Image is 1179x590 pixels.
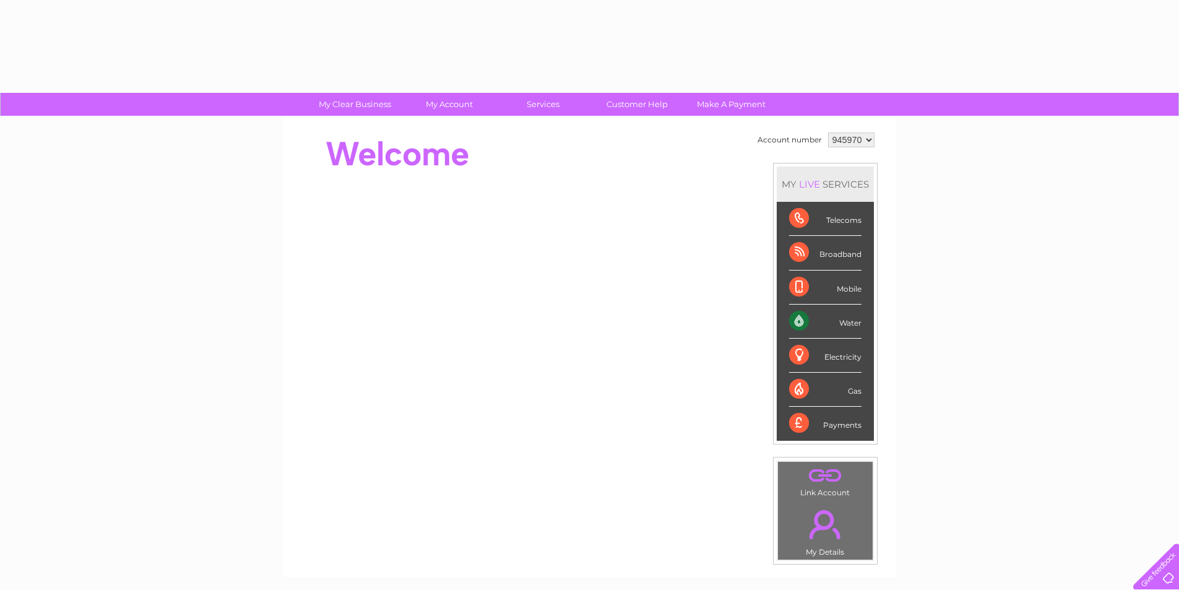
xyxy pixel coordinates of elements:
div: Mobile [789,271,862,305]
a: Customer Help [586,93,688,116]
div: Telecoms [789,202,862,236]
div: MY SERVICES [777,167,874,202]
td: Account number [754,129,825,150]
div: Water [789,305,862,339]
div: Broadband [789,236,862,270]
div: Electricity [789,339,862,373]
div: LIVE [797,178,823,190]
a: . [781,503,870,546]
td: My Details [777,500,873,560]
a: My Clear Business [304,93,406,116]
div: Gas [789,373,862,407]
div: Payments [789,407,862,440]
td: Link Account [777,461,873,500]
a: . [781,465,870,487]
a: Services [492,93,594,116]
a: My Account [398,93,500,116]
a: Make A Payment [680,93,782,116]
